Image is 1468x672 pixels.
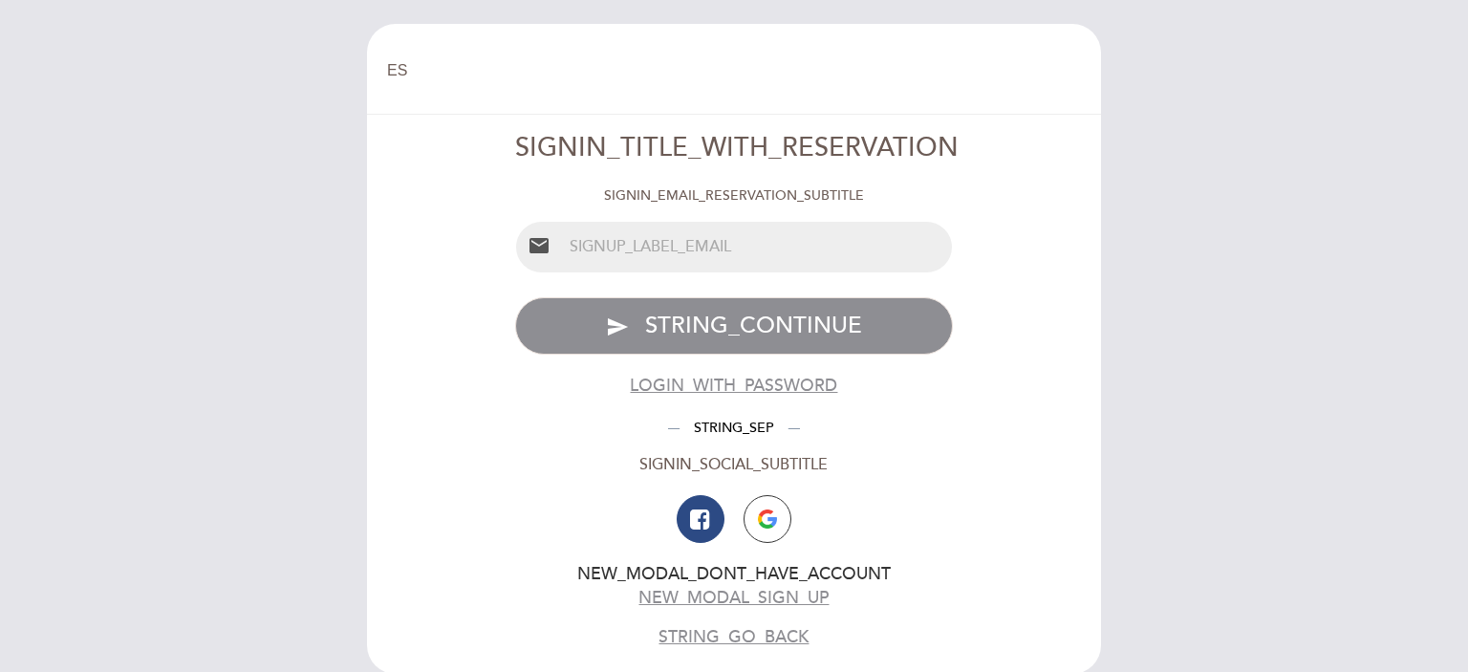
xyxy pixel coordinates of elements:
[528,234,550,257] i: email
[758,509,777,529] img: icon-google.png
[515,454,954,476] div: SIGNIN_SOCIAL_SUBTITLE
[577,564,891,584] span: NEW_MODAL_DONT_HAVE_ACCOUNT
[658,625,809,649] button: STRING_GO_BACK
[680,420,788,436] span: STRING_SEP
[562,222,953,272] input: SIGNUP_LABEL_EMAIL
[645,312,862,339] span: STRING_CONTINUE
[638,586,829,610] button: NEW_MODAL_SIGN_UP
[515,186,954,206] div: SIGNIN_EMAIL_RESERVATION_SUBTITLE
[515,297,954,355] button: send STRING_CONTINUE
[630,374,837,398] button: LOGIN_WITH_PASSWORD
[515,130,954,167] div: SIGNIN_TITLE_WITH_RESERVATION
[606,315,629,338] i: send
